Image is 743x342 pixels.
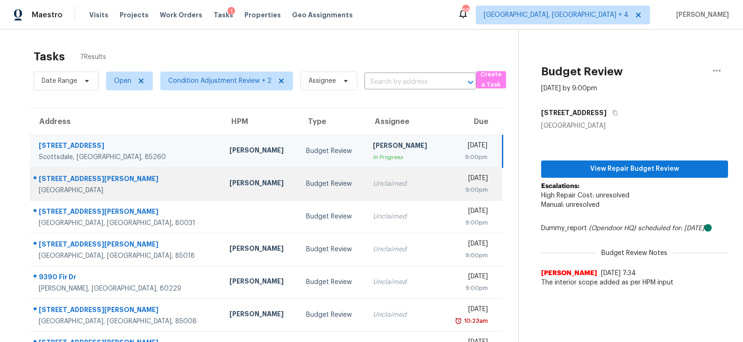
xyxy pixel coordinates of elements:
[214,12,233,18] span: Tasks
[229,178,291,190] div: [PERSON_NAME]
[160,10,202,20] span: Work Orders
[373,277,434,287] div: Unclaimed
[449,251,488,260] div: 9:00pm
[541,121,728,131] div: [GEOGRAPHIC_DATA]
[541,160,728,178] button: View Repair Budget Review
[596,248,673,258] span: Budget Review Notes
[229,309,291,321] div: [PERSON_NAME]
[306,179,358,189] div: Budget Review
[484,10,629,20] span: [GEOGRAPHIC_DATA], [GEOGRAPHIC_DATA] + 4
[39,284,214,293] div: [PERSON_NAME], [GEOGRAPHIC_DATA], 80229
[449,141,487,153] div: [DATE]
[462,6,469,15] div: 66
[34,52,65,61] h2: Tasks
[32,10,63,20] span: Maestro
[541,202,600,208] span: Manual: unresolved
[541,108,607,117] h5: [STREET_ADDRESS]
[228,7,235,16] div: 1
[601,270,636,277] span: [DATE] 7:34
[120,10,149,20] span: Projects
[365,109,442,135] th: Assignee
[373,153,434,162] div: In Progress
[449,153,487,162] div: 9:00pm
[229,277,291,288] div: [PERSON_NAME]
[541,269,597,278] span: [PERSON_NAME]
[229,146,291,157] div: [PERSON_NAME]
[541,278,728,287] span: The interior scope added as per HPM input
[541,84,597,93] div: [DATE] by 9:00pm
[244,10,281,20] span: Properties
[607,104,619,121] button: Copy Address
[549,163,721,175] span: View Repair Budget Review
[39,207,214,218] div: [STREET_ADDRESS][PERSON_NAME]
[80,52,106,62] span: 7 Results
[39,305,214,317] div: [STREET_ADDRESS][PERSON_NAME]
[222,109,298,135] th: HPM
[449,185,488,195] div: 9:00pm
[373,179,434,189] div: Unclaimed
[449,206,488,218] div: [DATE]
[481,69,501,91] span: Create a Task
[449,305,488,316] div: [DATE]
[114,76,131,86] span: Open
[30,109,222,135] th: Address
[442,109,502,135] th: Due
[39,317,214,326] div: [GEOGRAPHIC_DATA], [GEOGRAPHIC_DATA], 85008
[541,224,728,233] div: Dummy_report
[42,76,77,86] span: Date Range
[39,186,214,195] div: [GEOGRAPHIC_DATA]
[39,174,214,186] div: [STREET_ADDRESS][PERSON_NAME]
[306,310,358,320] div: Budget Review
[39,218,214,228] div: [GEOGRAPHIC_DATA], [GEOGRAPHIC_DATA], 80031
[638,225,704,232] i: scheduled for: [DATE]
[229,244,291,255] div: [PERSON_NAME]
[292,10,353,20] span: Geo Assignments
[672,10,729,20] span: [PERSON_NAME]
[541,183,579,189] b: Escalations:
[462,316,488,326] div: 10:23am
[449,239,488,251] div: [DATE]
[476,71,506,88] button: Create a Task
[299,109,365,135] th: Type
[39,272,214,284] div: 9390 Fir Dr
[541,192,629,199] span: High Repair Cost: unresolved
[39,141,214,153] div: [STREET_ADDRESS]
[373,245,434,254] div: Unclaimed
[306,212,358,221] div: Budget Review
[168,76,271,86] span: Condition Adjustment Review + 2
[541,67,623,76] h2: Budget Review
[89,10,108,20] span: Visits
[449,174,488,185] div: [DATE]
[373,212,434,221] div: Unclaimed
[449,284,488,293] div: 9:00pm
[373,141,434,153] div: [PERSON_NAME]
[449,272,488,284] div: [DATE]
[589,225,636,232] i: (Opendoor HQ)
[373,310,434,320] div: Unclaimed
[449,218,488,227] div: 9:00pm
[455,316,462,326] img: Overdue Alarm Icon
[39,240,214,251] div: [STREET_ADDRESS][PERSON_NAME]
[306,146,358,156] div: Budget Review
[39,251,214,261] div: [GEOGRAPHIC_DATA], [GEOGRAPHIC_DATA], 85018
[464,76,477,89] button: Open
[39,153,214,162] div: Scottsdale, [GEOGRAPHIC_DATA], 85260
[364,75,450,89] input: Search by address
[308,76,336,86] span: Assignee
[306,277,358,287] div: Budget Review
[306,245,358,254] div: Budget Review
